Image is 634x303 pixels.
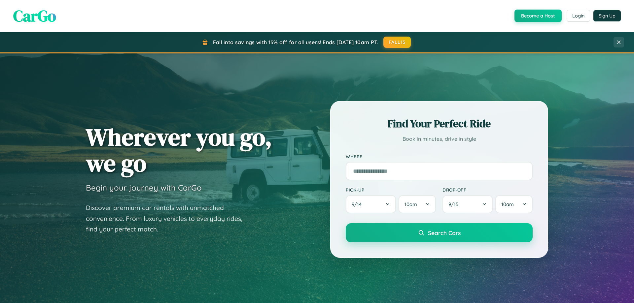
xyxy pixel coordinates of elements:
[428,229,461,236] span: Search Cars
[346,195,396,213] button: 9/14
[399,195,436,213] button: 10am
[346,116,533,131] h2: Find Your Perfect Ride
[442,195,493,213] button: 9/15
[213,39,378,45] span: Fall into savings with 15% off for all users! Ends [DATE] 10am PT.
[383,37,411,48] button: FALL15
[567,10,590,22] button: Login
[501,201,514,207] span: 10am
[495,195,533,213] button: 10am
[86,124,272,176] h1: Wherever you go, we go
[346,154,533,159] label: Where
[86,202,251,235] p: Discover premium car rentals with unmatched convenience. From luxury vehicles to everyday rides, ...
[346,134,533,144] p: Book in minutes, drive in style
[346,223,533,242] button: Search Cars
[352,201,365,207] span: 9 / 14
[442,187,533,193] label: Drop-off
[593,10,621,21] button: Sign Up
[13,5,56,27] span: CarGo
[514,10,562,22] button: Become a Host
[86,183,202,193] h3: Begin your journey with CarGo
[448,201,462,207] span: 9 / 15
[405,201,417,207] span: 10am
[346,187,436,193] label: Pick-up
